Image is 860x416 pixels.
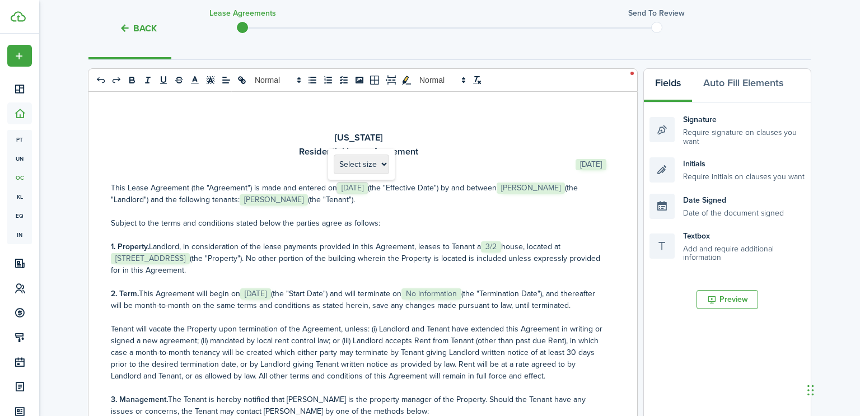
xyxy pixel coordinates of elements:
div: Drag [807,373,814,407]
span: [STREET_ADDRESS] [111,253,190,264]
p: This Agreement will begin on (the "Start Date") and will terminate on (the "Termination Date"), a... [111,288,606,311]
p: This Lease Agreement (the "Agreement") is made and entered on (the "Effective Date") by and betwe... [111,182,606,205]
p: Subject to the terms and conditions stated below the parties agree as follows: [111,217,606,229]
h3: Lease Agreements [209,7,276,19]
button: bold [124,73,140,87]
button: pageBreak [383,73,399,87]
button: redo: redo [109,73,124,87]
a: in [7,225,32,244]
button: Auto Fill Elements [692,69,794,102]
strong: [US_STATE] [335,130,382,144]
a: oc [7,168,32,187]
button: strike [171,73,187,87]
button: Preview [697,290,758,309]
span: [PERSON_NAME] [497,183,565,194]
button: toggleMarkYellow: markYellow [399,73,414,87]
p: Tenant will vacate the Property upon termination of the Agreement, unless: (i) Landlord and Tenan... [111,323,606,382]
button: italic [140,73,156,87]
strong: 1. Property. [111,241,149,253]
button: underline [156,73,171,87]
button: Back [119,22,157,34]
button: list: bullet [305,73,320,87]
a: pt [7,130,32,149]
img: TenantCloud [11,11,26,22]
button: clean [469,73,485,87]
button: list: ordered [320,73,336,87]
button: Open menu [7,45,32,67]
button: list: check [336,73,352,87]
span: No information [401,288,461,300]
span: [DATE] [240,288,271,300]
span: 3/2 [481,241,501,253]
strong: 3. Management. [111,394,168,405]
button: table-better [367,73,383,87]
span: [DATE] [576,159,606,170]
button: Fields [644,69,692,102]
strong: Residential Lease Agreement [299,144,418,158]
a: un [7,149,32,168]
p: Landlord, in consideration of the lease payments provided in this Agreement, leases to Tenant a h... [111,241,606,276]
button: link [234,73,250,87]
a: kl [7,187,32,206]
span: [DATE] [337,183,368,194]
a: eq [7,206,32,225]
button: undo: undo [93,73,109,87]
h3: Send to review [628,7,685,19]
iframe: Chat Widget [804,362,860,416]
span: [PERSON_NAME] [240,194,308,205]
strong: 2. Term. [111,288,139,300]
button: image [352,73,367,87]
